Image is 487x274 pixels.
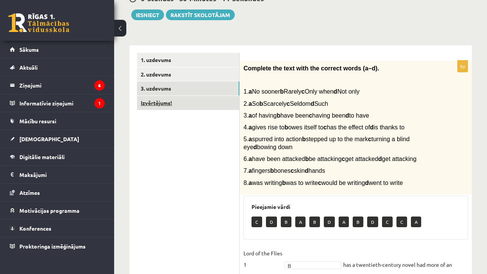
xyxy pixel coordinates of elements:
p: D [367,217,378,227]
a: Atzīmes [10,184,105,201]
span: Complete the text with the correct words (a–d). [243,65,379,72]
span: 2. So Scarcely Seldom Such [243,100,328,107]
a: 2. uzdevums [137,67,239,81]
a: 3. uzdevums [137,81,239,96]
b: b [270,167,274,174]
b: c [286,100,290,107]
b: a [248,136,252,142]
b: b [302,136,306,142]
span: Atzīmes [19,189,40,196]
span: 6. have been attacked be attacking get attacked get attacking [243,156,417,162]
span: 7. fingers bones skin hands [243,167,325,174]
span: 1. No sooner Rarely Only when Not only [243,88,360,95]
p: A [295,217,306,227]
b: c [291,167,294,174]
b: a [248,180,252,186]
a: Rakstīt skolotājam [166,10,235,20]
span: B [288,262,331,269]
b: c [368,136,371,142]
b: d [334,88,337,95]
span: Aktuāli [19,64,38,71]
span: 4. gives rise to owes itself to has the effect of is thanks to [243,124,404,131]
span: [DEMOGRAPHIC_DATA] [19,135,79,142]
b: c [318,180,321,186]
b: d [365,180,369,186]
b: c [301,88,305,95]
a: Rīgas 1. Tālmācības vidusskola [8,13,69,32]
button: Iesniegt [131,10,164,20]
h3: Pieejamie vārdi [251,204,460,210]
b: d [370,124,374,131]
p: D [324,217,335,227]
p: Lord of the Flies 1 [243,247,282,270]
span: Sākums [19,46,39,53]
span: Mācību resursi [19,118,56,124]
a: Ziņojumi6 [10,76,105,94]
a: Informatīvie ziņojumi1 [10,94,105,112]
b: a [248,156,252,162]
b: b [285,124,288,131]
b: b [282,180,286,186]
b: d [378,156,382,162]
a: Motivācijas programma [10,202,105,219]
a: B [284,261,341,269]
p: C [396,217,407,227]
b: c [309,112,312,119]
p: B [309,217,320,227]
b: a [248,100,252,107]
p: 8p [457,60,468,72]
i: 1 [94,98,105,108]
p: B [353,217,363,227]
span: 3. of having have been having been to have [243,112,369,119]
i: 6 [94,80,105,91]
b: a [248,167,252,174]
span: Konferences [19,225,51,232]
b: b [280,88,284,95]
b: b [305,156,309,162]
a: 1. uzdevums [137,53,239,67]
legend: Informatīvie ziņojumi [19,94,105,112]
b: d [253,144,257,150]
span: Digitālie materiāli [19,153,65,160]
b: d [305,167,309,174]
p: A [339,217,349,227]
p: A [411,217,421,227]
b: c [323,124,327,131]
a: Konferences [10,220,105,237]
legend: Ziņojumi [19,76,105,94]
b: a [248,112,252,119]
b: b [259,100,263,107]
a: [DEMOGRAPHIC_DATA] [10,130,105,148]
span: Proktoringa izmēģinājums [19,243,86,250]
b: a [248,124,252,131]
b: c [342,156,345,162]
b: d [310,100,314,107]
a: Maksājumi [10,166,105,183]
p: B [281,217,291,227]
p: D [266,217,277,227]
span: Motivācijas programma [19,207,80,214]
p: C [251,217,262,227]
span: 8. was writing was to write would be writing went to write [243,180,403,186]
p: C [382,217,393,227]
b: d [345,112,349,119]
a: Digitālie materiāli [10,148,105,166]
a: Aktuāli [10,59,105,76]
legend: Maksājumi [19,166,105,183]
a: Mācību resursi [10,112,105,130]
b: a [248,88,252,95]
a: Proktoringa izmēģinājums [10,237,105,255]
b: b [277,112,280,119]
span: 5. spurred into action stepped up to the mark turning a blind eye bowing down [243,136,410,150]
a: Izvērtējums! [137,96,239,110]
a: Sākums [10,41,105,58]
